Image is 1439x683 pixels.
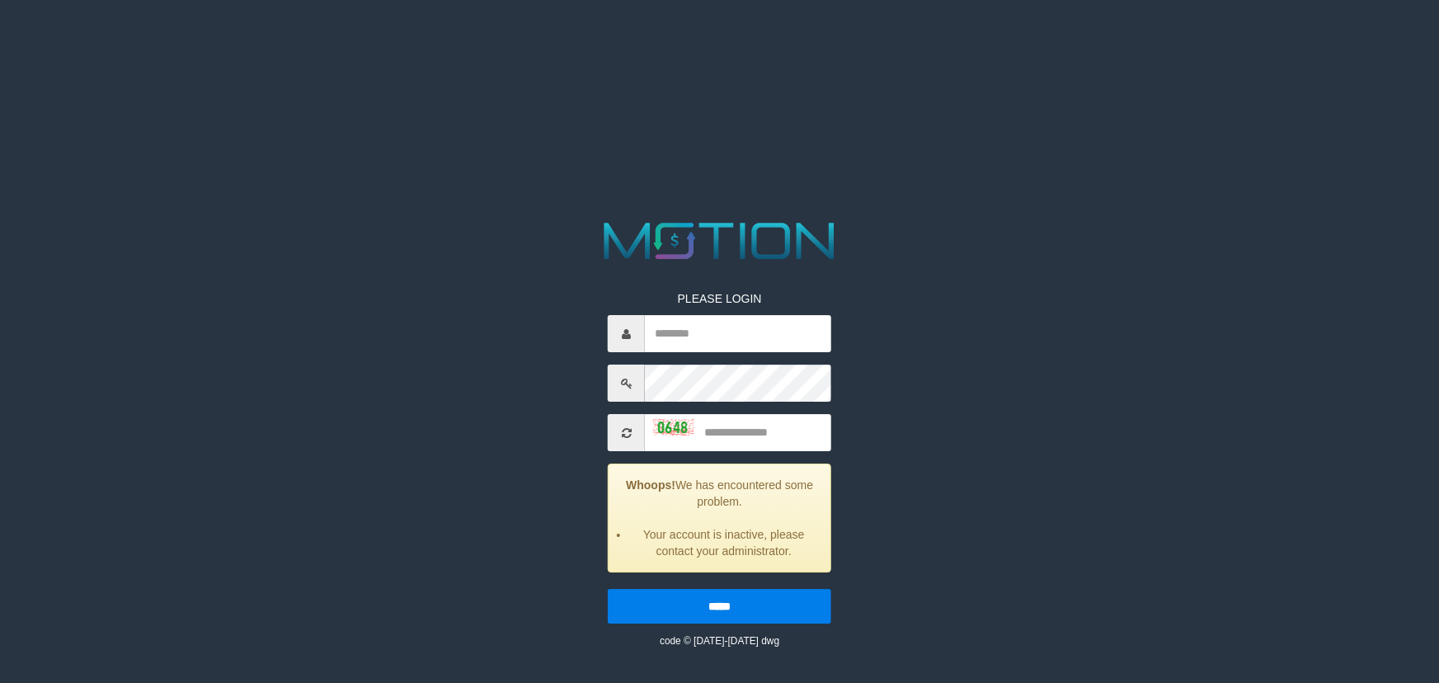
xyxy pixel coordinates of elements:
[660,635,779,647] small: code © [DATE]-[DATE] dwg
[594,216,845,266] img: MOTION_logo.png
[629,526,818,559] li: Your account is inactive, please contact your administrator.
[608,290,831,307] p: PLEASE LOGIN
[653,420,694,436] img: captcha
[626,478,675,492] strong: Whoops!
[608,464,831,572] div: We has encountered some problem.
